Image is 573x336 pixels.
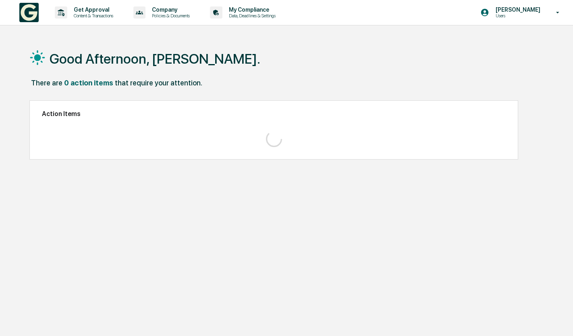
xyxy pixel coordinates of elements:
[489,13,544,19] p: Users
[489,6,544,13] p: [PERSON_NAME]
[67,13,117,19] p: Content & Transactions
[222,6,280,13] p: My Compliance
[145,13,194,19] p: Policies & Documents
[42,110,506,118] h2: Action Items
[31,79,62,87] div: There are
[19,3,39,22] img: logo
[50,51,260,67] h1: Good Afternoon, [PERSON_NAME].
[145,6,194,13] p: Company
[67,6,117,13] p: Get Approval
[222,13,280,19] p: Data, Deadlines & Settings
[64,79,113,87] div: 0 action items
[115,79,202,87] div: that require your attention.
